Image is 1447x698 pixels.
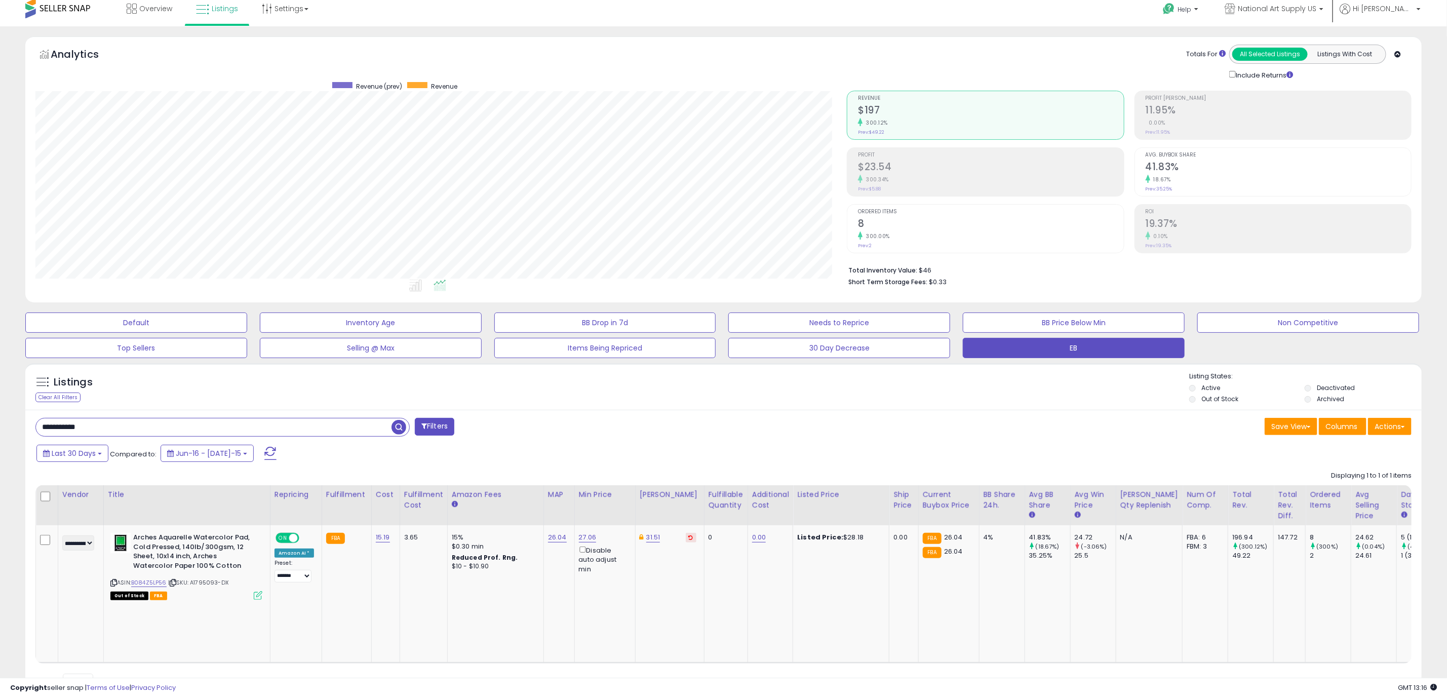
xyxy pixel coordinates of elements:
button: Needs to Reprice [728,313,950,333]
p: Listing States: [1189,372,1422,381]
h5: Listings [54,375,93,390]
small: 0.10% [1150,232,1168,240]
span: FBA [150,592,167,600]
div: Days In Stock [1401,489,1438,511]
li: $46 [848,263,1404,276]
small: 300.12% [863,119,888,127]
div: Amazon Fees [452,489,539,500]
div: 4% [984,533,1017,542]
div: 24.62 [1355,533,1396,542]
small: 300.00% [863,232,890,240]
div: Fulfillable Quantity [709,489,744,511]
small: Prev: $49.22 [858,129,884,135]
div: Preset: [275,560,314,583]
div: Listed Price [797,489,885,500]
small: 300.34% [863,176,889,183]
small: (300%) [1316,542,1338,551]
span: Revenue [431,82,457,91]
div: seller snap | | [10,683,176,693]
button: Selling @ Max [260,338,482,358]
div: 5 (16.67%) [1401,533,1442,542]
div: 0.00 [893,533,910,542]
button: Actions [1368,418,1412,435]
button: EB [963,338,1185,358]
th: Please note that this number is a calculation based on your required days of coverage and your ve... [1116,485,1183,525]
button: Last 30 Days [36,445,108,462]
small: Prev: 19.35% [1146,243,1172,249]
span: 26.04 [944,547,963,556]
div: [PERSON_NAME] Qty Replenish [1120,489,1179,511]
i: Get Help [1162,3,1175,15]
small: Days In Stock. [1401,511,1407,520]
button: Listings With Cost [1307,48,1383,61]
small: Prev: 35.25% [1146,186,1172,192]
label: Deactivated [1317,383,1355,392]
div: Total Rev. [1232,489,1269,511]
span: Revenue (prev) [356,82,402,91]
div: Repricing [275,489,318,500]
a: 15.19 [376,532,390,542]
div: N/A [1120,533,1175,542]
div: $28.18 [797,533,881,542]
a: Privacy Policy [131,683,176,692]
span: Profit [PERSON_NAME] [1146,96,1411,101]
span: Compared to: [110,449,157,459]
div: Amazon AI * [275,549,314,558]
button: Non Competitive [1197,313,1419,333]
div: 41.83% [1029,533,1070,542]
h2: 11.95% [1146,104,1411,118]
div: Num of Comp. [1187,489,1224,511]
th: CSV column name: cust_attr_2_Vendor [58,485,103,525]
b: Short Term Storage Fees: [848,278,927,286]
div: 8 [1310,533,1351,542]
button: Columns [1319,418,1366,435]
div: Ordered Items [1310,489,1347,511]
h2: 41.83% [1146,161,1411,175]
button: Top Sellers [25,338,247,358]
h5: Analytics [51,47,119,64]
div: 24.72 [1075,533,1116,542]
small: FBA [326,533,345,544]
h2: $23.54 [858,161,1123,175]
span: Profit [858,152,1123,158]
div: 35.25% [1029,551,1070,560]
span: | SKU: A1795093-DX [168,578,228,587]
div: 49.22 [1232,551,1273,560]
small: 0.00% [1146,119,1166,127]
div: Fulfillment [326,489,367,500]
div: 24.61 [1355,551,1396,560]
small: (18.67%) [1036,542,1060,551]
b: Arches Aquarelle Watercolor Pad, Cold Pressed, 140lb/300gsm, 12 Sheet, 10x14 inch, Arches Waterco... [133,533,256,573]
span: Overview [139,4,172,14]
label: Archived [1317,395,1344,403]
strong: Copyright [10,683,47,692]
div: 196.94 [1232,533,1273,542]
span: 26.04 [944,532,963,542]
div: Total Rev. Diff. [1278,489,1301,521]
small: Prev: 2 [858,243,872,249]
div: Ship Price [893,489,914,511]
div: Avg Win Price [1075,489,1112,511]
div: 0 [709,533,740,542]
span: Listings [212,4,238,14]
span: Last 30 Days [52,448,96,458]
div: FBA: 6 [1187,533,1220,542]
small: (300.12%) [1239,542,1267,551]
span: Help [1178,5,1191,14]
div: FBM: 3 [1187,542,1220,551]
div: Additional Cost [752,489,789,511]
b: Total Inventory Value: [848,266,917,275]
div: $10 - $10.90 [452,562,536,571]
span: ON [277,534,289,542]
span: All listings that are currently out of stock and unavailable for purchase on Amazon [110,592,148,600]
h2: 19.37% [1146,218,1411,231]
button: Items Being Repriced [494,338,716,358]
a: B084Z5LP56 [131,578,167,587]
small: FBA [923,547,942,558]
button: Save View [1265,418,1317,435]
label: Out of Stock [1202,395,1239,403]
a: 26.04 [548,532,567,542]
button: 30 Day Decrease [728,338,950,358]
span: Jun-16 - [DATE]-15 [176,448,241,458]
div: Title [108,489,266,500]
